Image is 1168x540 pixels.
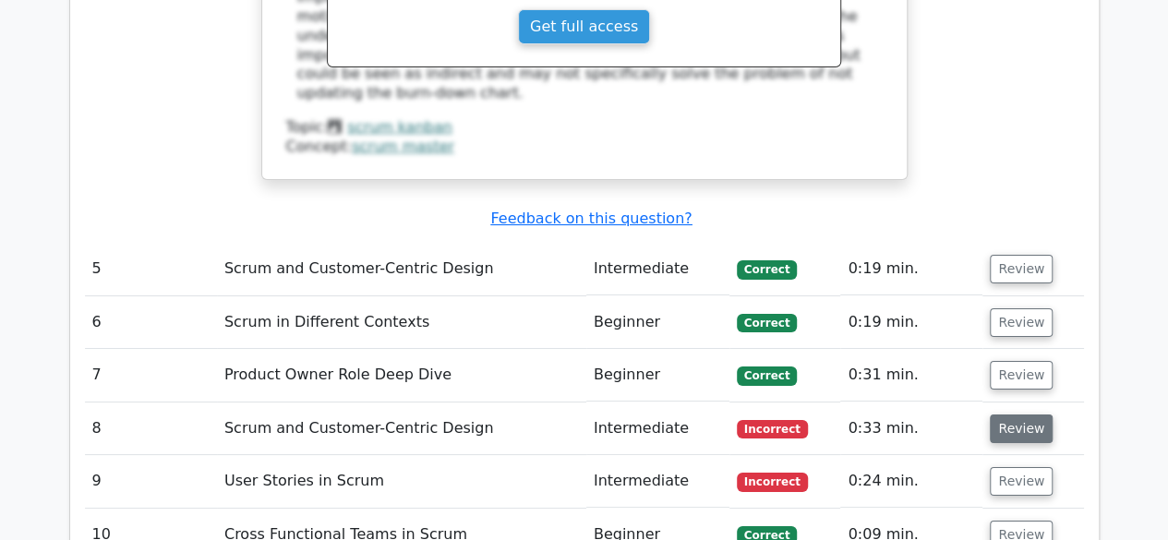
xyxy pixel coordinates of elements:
[352,138,454,155] a: scrum master
[737,420,808,438] span: Incorrect
[217,349,586,402] td: Product Owner Role Deep Dive
[840,455,982,508] td: 0:24 min.
[737,473,808,491] span: Incorrect
[737,260,797,279] span: Correct
[990,467,1053,496] button: Review
[85,243,217,295] td: 5
[85,349,217,402] td: 7
[217,402,586,455] td: Scrum and Customer-Centric Design
[840,402,982,455] td: 0:33 min.
[840,349,982,402] td: 0:31 min.
[990,255,1053,283] button: Review
[586,402,729,455] td: Intermediate
[586,455,729,508] td: Intermediate
[737,314,797,332] span: Correct
[840,296,982,349] td: 0:19 min.
[586,243,729,295] td: Intermediate
[586,349,729,402] td: Beginner
[85,455,217,508] td: 9
[990,414,1053,443] button: Review
[586,296,729,349] td: Beginner
[518,9,650,44] a: Get full access
[990,308,1053,337] button: Review
[347,118,452,136] a: scrum kanban
[85,402,217,455] td: 8
[85,296,217,349] td: 6
[840,243,982,295] td: 0:19 min.
[217,296,586,349] td: Scrum in Different Contexts
[217,455,586,508] td: User Stories in Scrum
[217,243,586,295] td: Scrum and Customer-Centric Design
[990,361,1053,390] button: Review
[286,118,883,138] div: Topic:
[286,138,883,157] div: Concept:
[490,210,692,227] a: Feedback on this question?
[737,366,797,385] span: Correct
